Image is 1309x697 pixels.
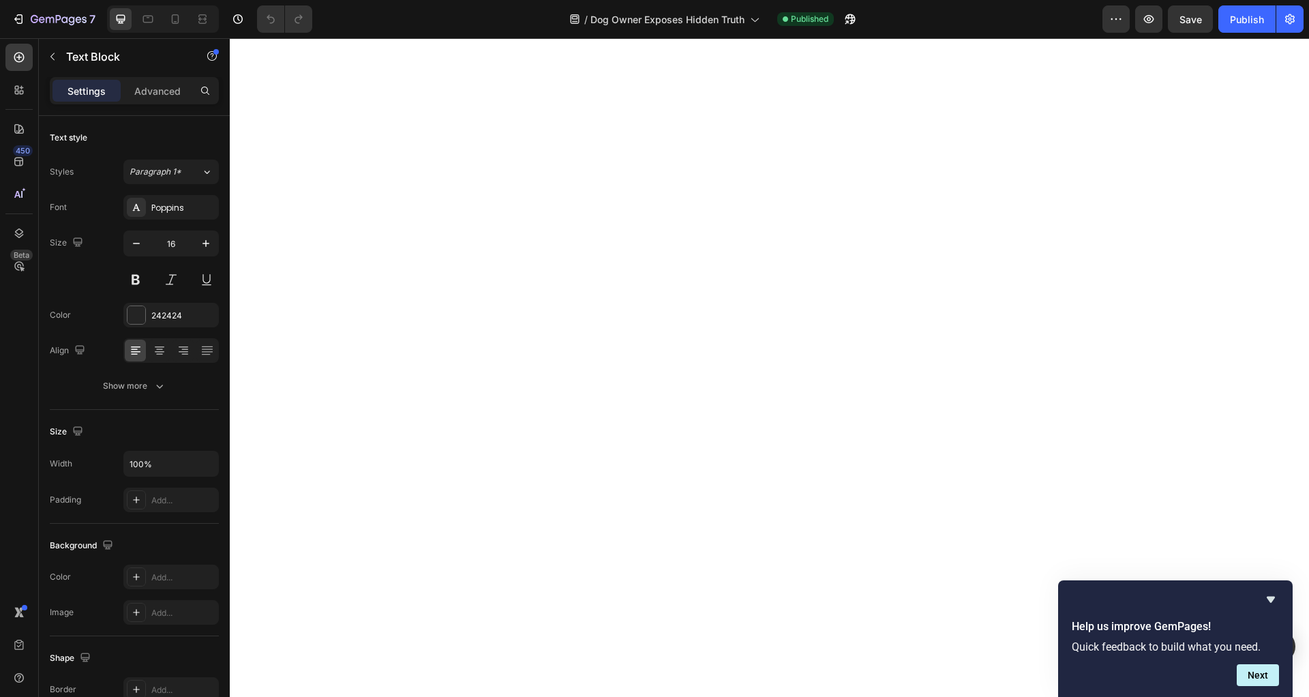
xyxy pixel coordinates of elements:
span: Dog Owner Exposes Hidden Truth [590,12,744,27]
div: Add... [151,572,215,584]
div: Padding [50,494,81,506]
div: Undo/Redo [257,5,312,33]
div: Align [50,342,88,360]
input: Auto [124,451,218,476]
p: Settings [67,84,106,98]
p: 7 [89,11,95,27]
div: Font [50,201,67,213]
div: 450 [13,145,33,156]
h2: Help us improve GemPages! [1072,619,1279,635]
div: Add... [151,607,215,619]
div: 242424 [151,310,215,322]
button: Hide survey [1263,591,1279,608]
div: Beta [10,250,33,261]
div: Color [50,571,71,583]
div: Help us improve GemPages! [1072,591,1279,686]
iframe: Design area [230,38,1309,697]
div: Width [50,458,72,470]
p: Text Block [66,48,182,65]
span: Save [1179,14,1202,25]
div: Publish [1230,12,1264,27]
span: Published [791,13,828,25]
button: 7 [5,5,102,33]
div: Size [50,234,86,252]
button: Show more [50,374,219,398]
div: Add... [151,684,215,696]
div: Size [50,423,86,441]
div: Styles [50,166,74,178]
span: Paragraph 1* [130,166,181,178]
div: Background [50,537,116,555]
div: Shape [50,649,93,668]
div: Add... [151,494,215,507]
button: Next question [1237,664,1279,686]
div: Show more [103,379,166,393]
button: Save [1168,5,1213,33]
p: Quick feedback to build what you need. [1072,640,1279,653]
span: / [584,12,588,27]
div: Poppins [151,202,215,214]
button: Paragraph 1* [123,160,219,184]
p: Advanced [134,84,181,98]
div: Border [50,683,76,696]
div: Color [50,309,71,321]
button: Publish [1218,5,1276,33]
div: Text style [50,132,87,144]
div: Image [50,606,74,619]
